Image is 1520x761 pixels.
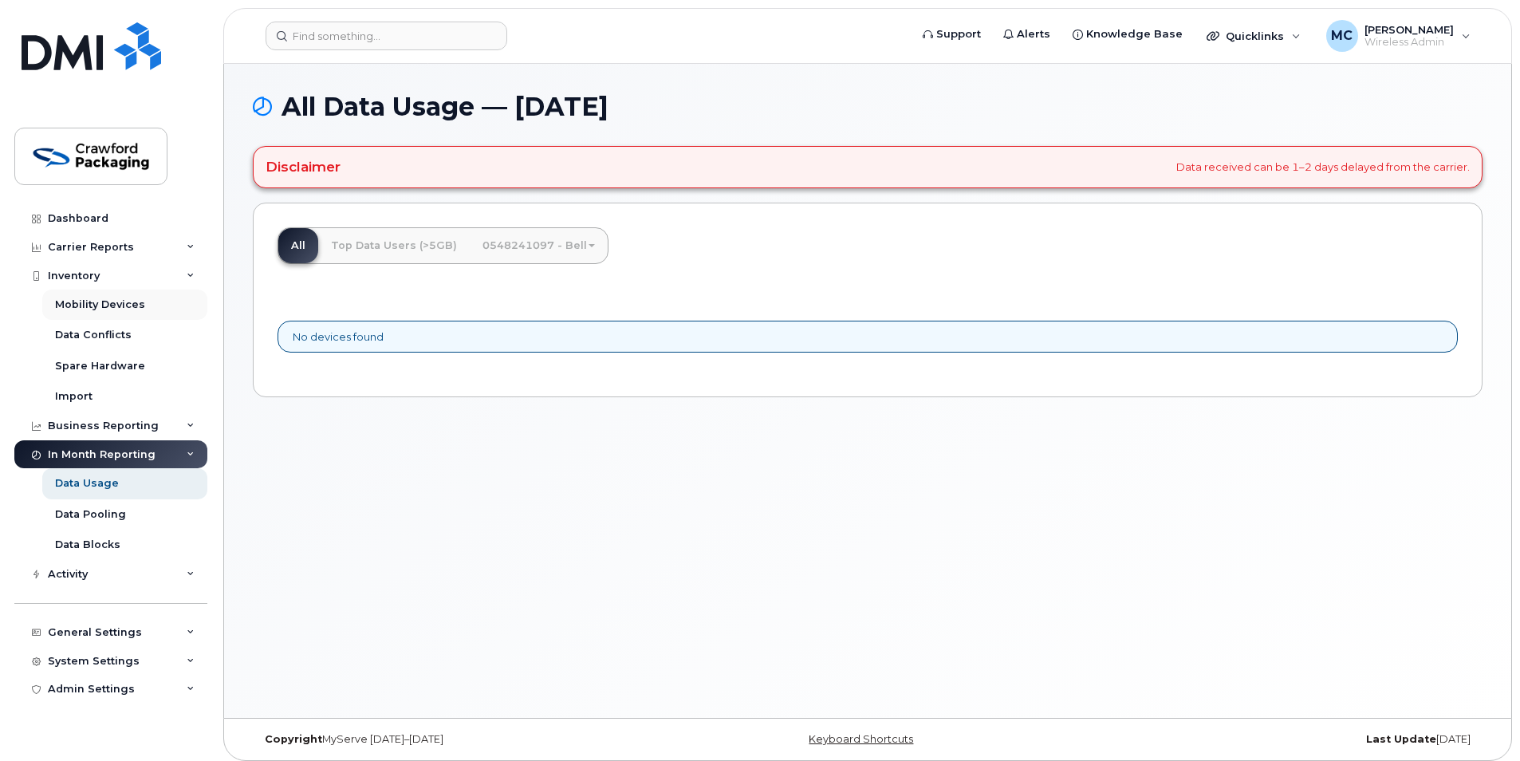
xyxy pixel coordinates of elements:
[253,146,1483,187] div: Data received can be 1–2 days delayed from the carrier.
[265,733,322,745] strong: Copyright
[278,228,318,263] a: All
[809,733,913,745] a: Keyboard Shortcuts
[1366,733,1436,745] strong: Last Update
[470,228,608,263] a: 0548241097 - Bell
[1073,733,1483,746] div: [DATE]
[278,321,1458,353] div: No devices found
[266,159,341,175] h4: Disclaimer
[253,733,663,746] div: MyServe [DATE]–[DATE]
[318,228,470,263] a: Top Data Users (>5GB)
[253,93,1483,120] h1: All Data Usage — [DATE]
